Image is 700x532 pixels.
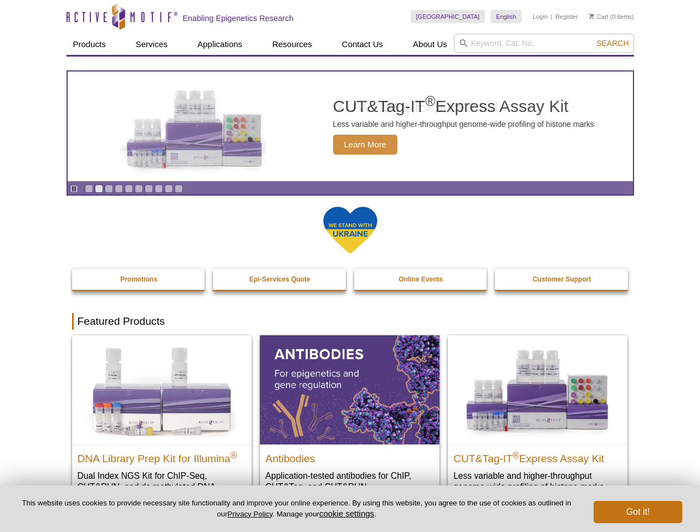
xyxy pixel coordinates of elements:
span: Search [596,39,629,48]
a: Customer Support [495,269,629,290]
img: CUT&Tag-IT® Express Assay Kit [448,335,627,444]
sup: ® [231,450,237,459]
a: Promotions [72,269,206,290]
a: Services [129,34,175,55]
h2: CUT&Tag-IT Express Assay Kit [453,448,622,464]
img: All Antibodies [260,335,440,444]
strong: Customer Support [533,275,591,283]
p: This website uses cookies to provide necessary site functionality and improve your online experie... [18,498,575,519]
strong: Epi-Services Quote [249,275,310,283]
a: Contact Us [335,34,390,55]
a: Applications [191,34,249,55]
a: Go to slide 6 [135,185,143,193]
a: Go to slide 2 [95,185,103,193]
article: CUT&Tag-IT Express Assay Kit [68,71,633,181]
p: Application-tested antibodies for ChIP, CUT&Tag, and CUT&RUN. [265,470,434,493]
a: Epi-Services Quote [213,269,347,290]
input: Keyword, Cat. No. [454,34,634,53]
a: Products [67,34,113,55]
a: English [490,10,522,23]
h2: Enabling Epigenetics Research [183,13,294,23]
a: Go to slide 3 [105,185,113,193]
sup: ® [513,450,519,459]
strong: Promotions [120,275,157,283]
a: CUT&Tag-IT® Express Assay Kit CUT&Tag-IT®Express Assay Kit Less variable and higher-throughput ge... [448,335,627,503]
a: Go to slide 1 [85,185,93,193]
a: Go to slide 5 [125,185,133,193]
button: cookie settings [319,509,374,518]
h2: Featured Products [72,313,629,330]
p: Less variable and higher-throughput genome-wide profiling of histone marks​. [453,470,622,493]
a: Go to slide 9 [165,185,173,193]
a: Resources [265,34,319,55]
h2: Antibodies [265,448,434,464]
h2: CUT&Tag-IT Express Assay Kit [333,98,595,115]
button: Got it! [594,501,682,523]
a: DNA Library Prep Kit for Illumina DNA Library Prep Kit for Illumina® Dual Index NGS Kit for ChIP-... [72,335,252,514]
li: (0 items) [589,10,634,23]
a: Toggle autoplay [70,185,78,193]
a: Go to slide 7 [145,185,153,193]
p: Dual Index NGS Kit for ChIP-Seq, CUT&RUN, and ds methylated DNA assays. [78,470,246,504]
p: Less variable and higher-throughput genome-wide profiling of histone marks [333,119,595,129]
a: Register [555,13,578,21]
span: Learn More [333,135,398,155]
a: Cart [589,13,609,21]
li: | [551,10,553,23]
a: CUT&Tag-IT Express Assay Kit CUT&Tag-IT®Express Assay Kit Less variable and higher-throughput gen... [68,71,633,181]
a: About Us [406,34,454,55]
img: Your Cart [589,13,594,19]
h2: DNA Library Prep Kit for Illumina [78,448,246,464]
img: DNA Library Prep Kit for Illumina [72,335,252,444]
a: Go to slide 10 [175,185,183,193]
img: We Stand With Ukraine [323,206,378,255]
a: Go to slide 8 [155,185,163,193]
a: All Antibodies Antibodies Application-tested antibodies for ChIP, CUT&Tag, and CUT&RUN. [260,335,440,503]
a: Privacy Policy [227,510,272,518]
a: Go to slide 4 [115,185,123,193]
a: Login [533,13,548,21]
sup: ® [425,93,435,109]
a: [GEOGRAPHIC_DATA] [411,10,486,23]
img: CUT&Tag-IT Express Assay Kit [103,65,286,187]
a: Online Events [354,269,488,290]
button: Search [593,38,632,48]
strong: Online Events [398,275,443,283]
